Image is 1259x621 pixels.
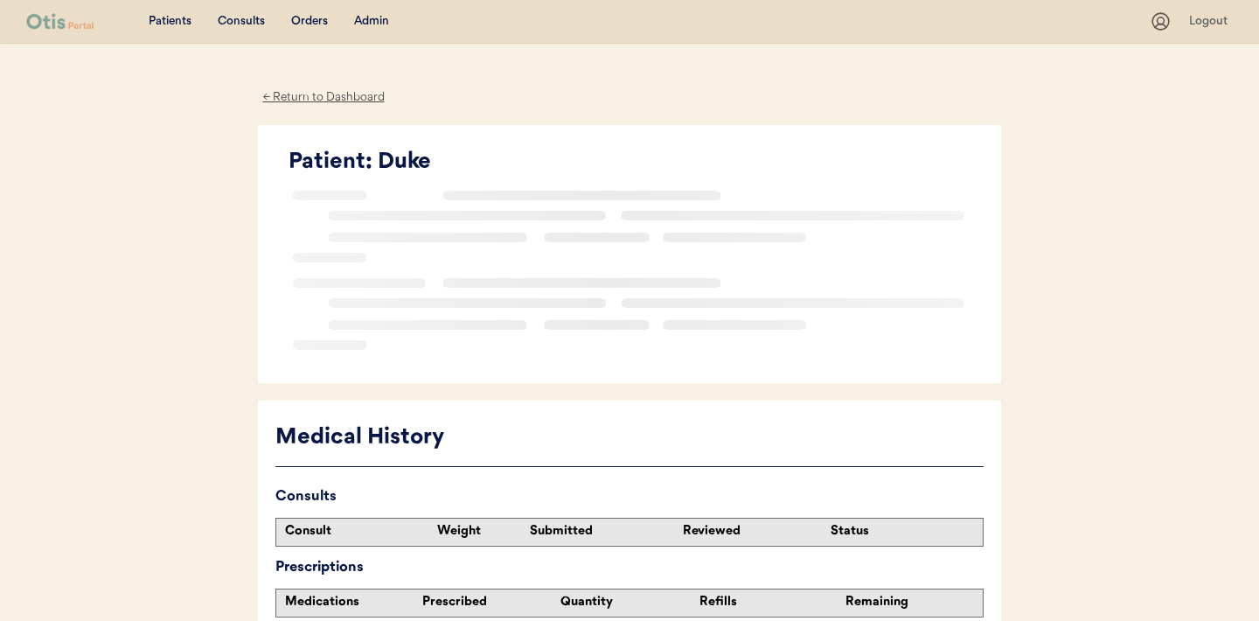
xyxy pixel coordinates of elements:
[422,594,560,611] div: Prescribed
[831,523,974,541] div: Status
[289,146,984,179] div: Patient: Duke
[218,13,265,31] div: Consults
[530,523,673,541] div: Submitted
[275,485,984,509] div: Consults
[699,594,837,611] div: Refills
[291,13,328,31] div: Orders
[845,594,983,611] div: Remaining
[1189,13,1233,31] div: Logout
[285,594,422,611] div: Medications
[437,523,525,541] div: Weight
[560,594,699,611] div: Quantity
[149,13,191,31] div: Patients
[258,87,389,108] div: ← Return to Dashboard
[354,13,389,31] div: Admin
[683,523,826,541] div: Reviewed
[275,555,984,580] div: Prescriptions
[285,523,428,541] div: Consult
[275,422,984,455] div: Medical History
